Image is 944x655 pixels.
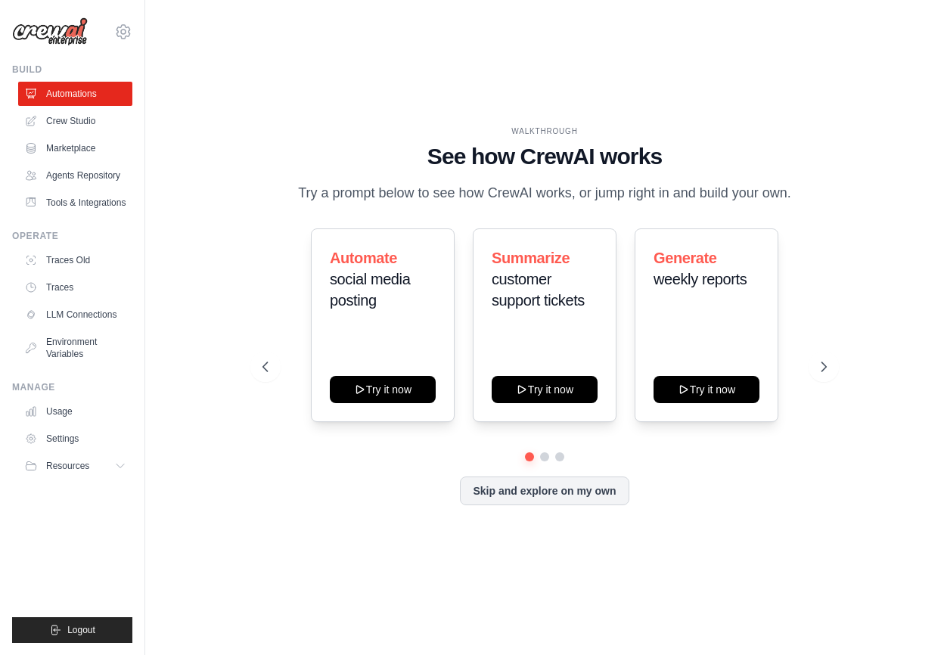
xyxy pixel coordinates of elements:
span: social media posting [330,271,410,309]
div: Manage [12,381,132,393]
span: weekly reports [654,271,747,287]
button: Try it now [654,376,759,403]
span: customer support tickets [492,271,585,309]
a: Usage [18,399,132,424]
p: Try a prompt below to see how CrewAI works, or jump right in and build your own. [290,182,799,204]
button: Try it now [492,376,598,403]
a: Agents Repository [18,163,132,188]
button: Resources [18,454,132,478]
button: Try it now [330,376,436,403]
button: Logout [12,617,132,643]
span: Automate [330,250,397,266]
a: Traces Old [18,248,132,272]
div: Operate [12,230,132,242]
div: WALKTHROUGH [262,126,827,137]
a: Settings [18,427,132,451]
button: Skip and explore on my own [460,477,629,505]
span: Summarize [492,250,570,266]
a: Crew Studio [18,109,132,133]
div: Build [12,64,132,76]
a: Automations [18,82,132,106]
span: Logout [67,624,95,636]
a: Traces [18,275,132,300]
a: Marketplace [18,136,132,160]
span: Resources [46,460,89,472]
span: Generate [654,250,717,266]
h1: See how CrewAI works [262,143,827,170]
a: Tools & Integrations [18,191,132,215]
a: Environment Variables [18,330,132,366]
img: Logo [12,17,88,46]
a: LLM Connections [18,303,132,327]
